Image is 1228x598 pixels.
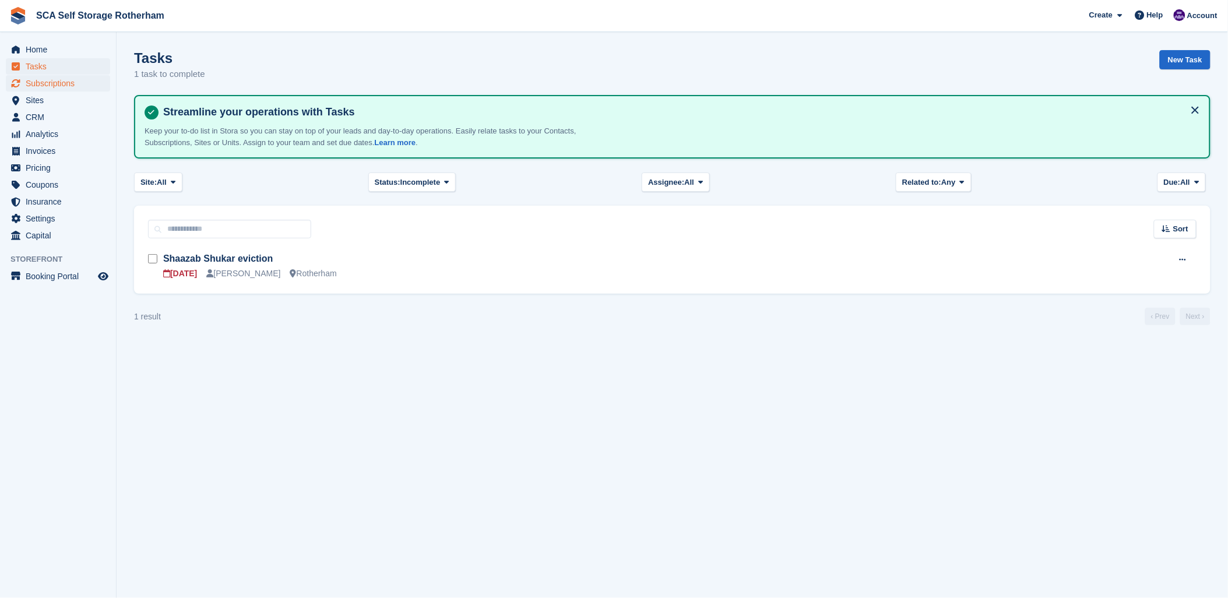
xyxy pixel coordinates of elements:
span: Capital [26,227,96,244]
div: Rotherham [290,268,337,280]
a: menu [6,194,110,210]
span: Account [1187,10,1218,22]
nav: Page [1143,308,1213,325]
img: stora-icon-8386f47178a22dfd0bd8f6a31ec36ba5ce8667c1dd55bd0f319d3a0aa187defe.svg [9,7,27,24]
a: SCA Self Storage Rotherham [31,6,169,25]
button: Related to: Any [896,173,971,192]
span: CRM [26,109,96,125]
a: menu [6,41,110,58]
span: All [157,177,167,188]
span: Booking Portal [26,268,96,284]
span: Related to: [902,177,941,188]
div: 1 result [134,311,161,323]
span: Sort [1173,223,1188,235]
a: Preview store [96,269,110,283]
div: [PERSON_NAME] [206,268,280,280]
span: All [1181,177,1191,188]
h4: Streamline your operations with Tasks [159,105,1200,119]
h1: Tasks [134,50,205,66]
span: Create [1089,9,1113,21]
span: Sites [26,92,96,108]
span: Storefront [10,254,116,265]
span: Assignee: [648,177,684,188]
a: menu [6,58,110,75]
span: Analytics [26,126,96,142]
button: Assignee: All [642,173,710,192]
a: New Task [1160,50,1211,69]
a: Shaazab Shukar eviction [163,254,273,263]
a: menu [6,92,110,108]
a: menu [6,126,110,142]
a: menu [6,143,110,159]
span: Any [941,177,956,188]
span: Help [1147,9,1163,21]
a: menu [6,227,110,244]
div: [DATE] [163,268,197,280]
button: Due: All [1157,173,1206,192]
a: menu [6,268,110,284]
p: Keep your to-do list in Stora so you can stay on top of your leads and day-to-day operations. Eas... [145,125,582,148]
span: All [685,177,695,188]
a: menu [6,177,110,193]
span: Home [26,41,96,58]
span: Insurance [26,194,96,210]
span: Subscriptions [26,75,96,92]
span: Due: [1164,177,1181,188]
span: Invoices [26,143,96,159]
button: Status: Incomplete [368,173,456,192]
span: Site: [140,177,157,188]
p: 1 task to complete [134,68,205,81]
a: Previous [1145,308,1176,325]
span: Tasks [26,58,96,75]
img: Kelly Neesham [1174,9,1185,21]
a: menu [6,75,110,92]
span: Pricing [26,160,96,176]
a: Learn more [375,138,416,147]
a: menu [6,210,110,227]
span: Settings [26,210,96,227]
a: menu [6,109,110,125]
a: Next [1180,308,1211,325]
span: Incomplete [400,177,441,188]
a: menu [6,160,110,176]
span: Status: [375,177,400,188]
button: Site: All [134,173,182,192]
span: Coupons [26,177,96,193]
